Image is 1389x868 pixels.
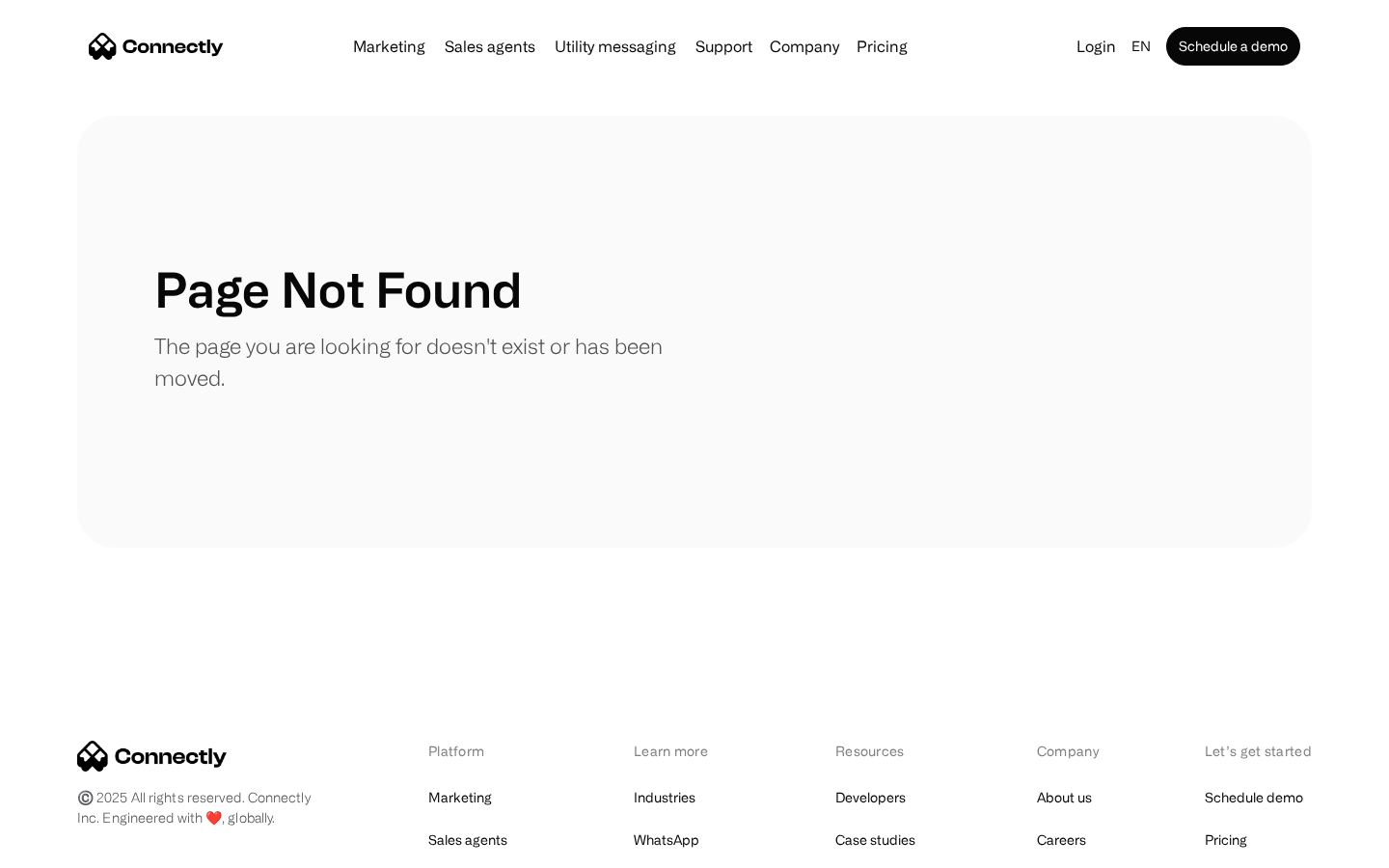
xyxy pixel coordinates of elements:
[835,784,906,811] a: Developers
[428,741,533,761] div: Platform
[835,741,937,761] div: Resources
[634,784,695,811] a: Industries
[849,39,915,54] a: Pricing
[154,330,694,393] p: The page you are looking for doesn't exist or has been moved.
[688,39,760,54] a: Support
[547,39,684,54] a: Utility messaging
[1205,784,1303,811] a: Schedule demo
[1037,784,1092,811] a: About us
[428,827,507,854] a: Sales agents
[835,827,915,854] a: Case studies
[1131,33,1151,60] div: en
[1037,741,1104,761] div: Company
[634,741,735,761] div: Learn more
[1037,827,1086,854] a: Careers
[345,39,433,54] a: Marketing
[1205,827,1247,854] a: Pricing
[154,260,522,318] h1: Page Not Found
[19,832,116,861] aside: Language selected: English
[1166,27,1300,66] a: Schedule a demo
[428,784,492,811] a: Marketing
[1069,33,1124,60] a: Login
[39,834,116,861] ul: Language list
[770,33,839,60] div: Company
[437,39,543,54] a: Sales agents
[634,827,699,854] a: WhatsApp
[1205,741,1312,761] div: Let’s get started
